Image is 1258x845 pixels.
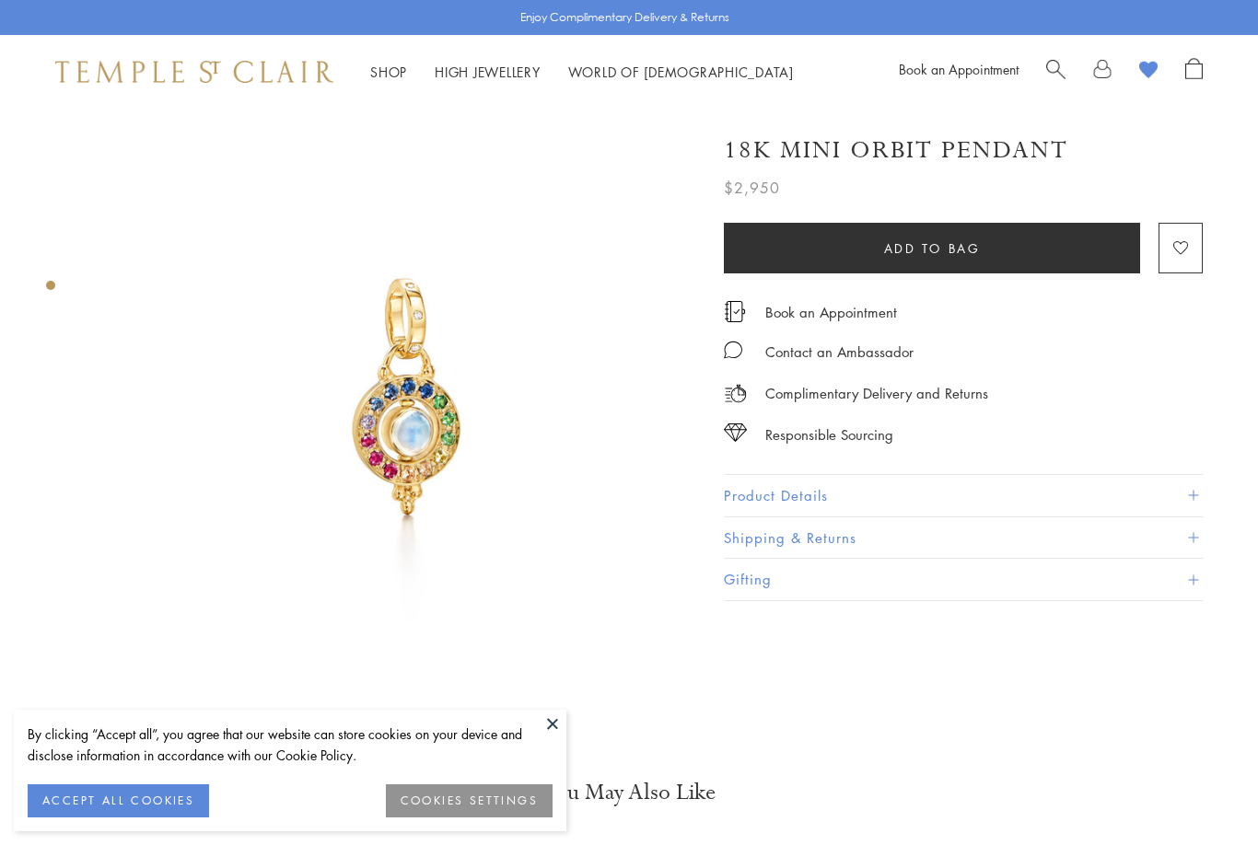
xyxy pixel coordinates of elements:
div: Product gallery navigation [46,276,55,305]
button: Shipping & Returns [724,517,1203,559]
div: By clicking “Accept all”, you agree that our website can store cookies on your device and disclos... [28,723,553,766]
img: Temple St. Clair [55,61,333,83]
h3: You May Also Like [74,778,1184,807]
a: High JewelleryHigh Jewellery [435,63,541,81]
img: icon_appointment.svg [724,301,746,322]
button: Product Details [724,475,1203,516]
button: COOKIES SETTINGS [386,784,553,817]
div: Responsible Sourcing [765,423,893,446]
a: Open Shopping Bag [1185,58,1203,86]
button: Gifting [724,559,1203,600]
nav: Main navigation [370,61,794,84]
button: ACCEPT ALL COOKIES [28,784,209,817]
a: Search [1046,58,1066,86]
img: icon_sourcing.svg [724,423,747,442]
a: World of [DEMOGRAPHIC_DATA]World of [DEMOGRAPHIC_DATA] [568,63,794,81]
span: $2,950 [724,176,780,200]
div: Contact an Ambassador [765,341,914,364]
p: Complimentary Delivery and Returns [765,382,988,405]
a: Book an Appointment [765,302,897,322]
p: Enjoy Complimentary Delivery & Returns [520,8,729,27]
a: View Wishlist [1139,58,1158,86]
h1: 18K Mini Orbit Pendant [724,134,1068,167]
a: ShopShop [370,63,407,81]
button: Add to bag [724,223,1140,273]
img: MessageIcon-01_2.svg [724,341,742,359]
span: Add to bag [884,238,981,259]
img: P16474-ORBIT [120,109,696,685]
img: icon_delivery.svg [724,382,747,405]
a: Book an Appointment [899,60,1019,78]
